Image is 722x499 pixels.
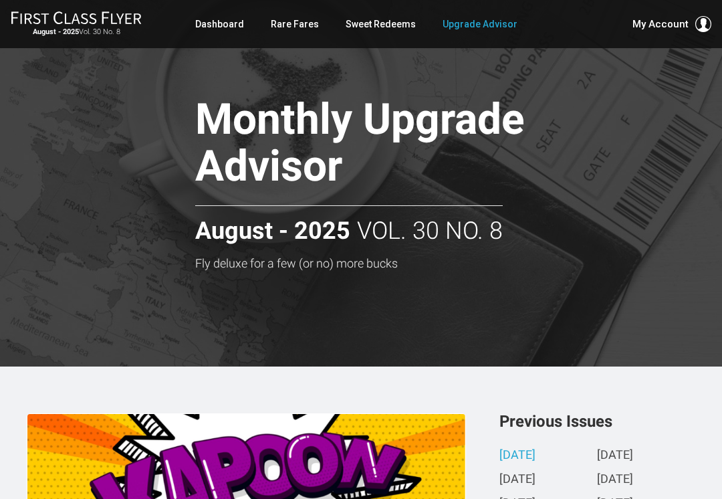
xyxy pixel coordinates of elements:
[346,12,416,36] a: Sweet Redeems
[597,449,633,463] a: [DATE]
[33,27,79,36] strong: August - 2025
[271,12,319,36] a: Rare Fares
[11,11,142,37] a: First Class FlyerAugust - 2025Vol. 30 No. 8
[597,473,633,487] a: [DATE]
[195,257,571,270] h3: Fly deluxe for a few (or no) more bucks
[499,449,535,463] a: [DATE]
[11,27,142,37] small: Vol. 30 No. 8
[195,96,571,195] h1: Monthly Upgrade Advisor
[195,218,350,245] strong: August - 2025
[195,12,244,36] a: Dashboard
[632,16,689,32] span: My Account
[632,16,711,32] button: My Account
[443,12,517,36] a: Upgrade Advisor
[11,11,142,25] img: First Class Flyer
[195,205,503,245] h2: Vol. 30 No. 8
[499,413,695,429] h3: Previous Issues
[499,473,535,487] a: [DATE]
